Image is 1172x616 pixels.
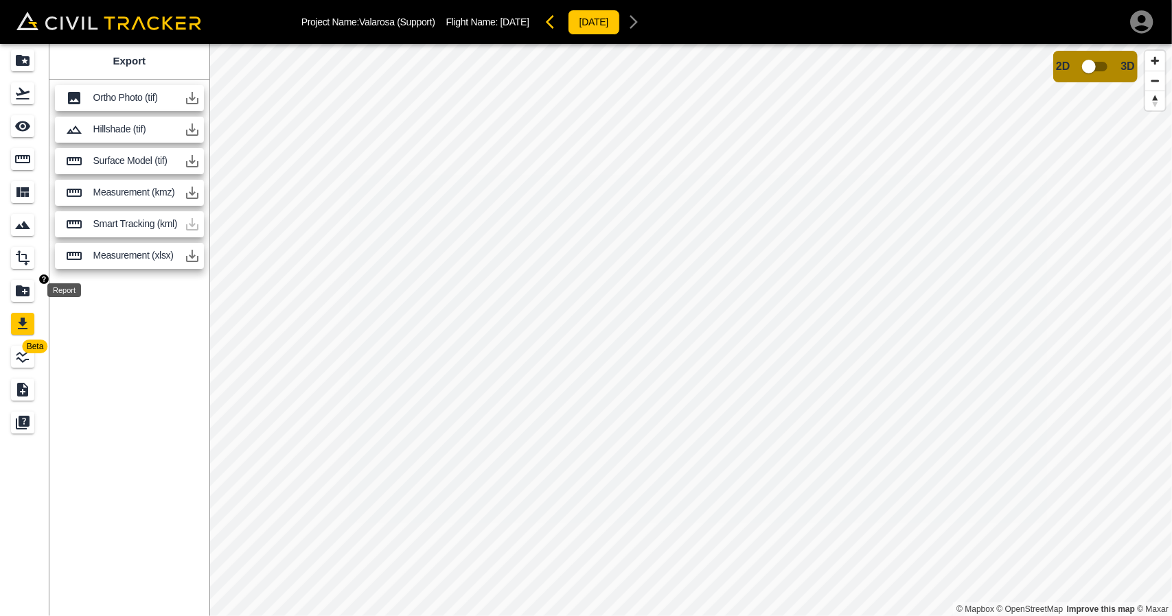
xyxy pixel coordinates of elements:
p: Flight Name: [446,16,529,27]
a: Maxar [1137,604,1169,614]
a: OpenStreetMap [997,604,1064,614]
span: [DATE] [501,16,529,27]
button: Zoom out [1145,71,1165,91]
canvas: Map [209,44,1172,616]
a: Mapbox [956,604,994,614]
img: Civil Tracker [16,12,201,31]
button: [DATE] [568,10,620,35]
button: Reset bearing to north [1145,91,1165,110]
div: Report [47,283,81,297]
span: 2D [1056,60,1070,73]
button: Zoom in [1145,51,1165,71]
a: Map feedback [1067,604,1135,614]
p: Project Name: Valarosa (Support) [301,16,435,27]
span: 3D [1121,60,1135,73]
